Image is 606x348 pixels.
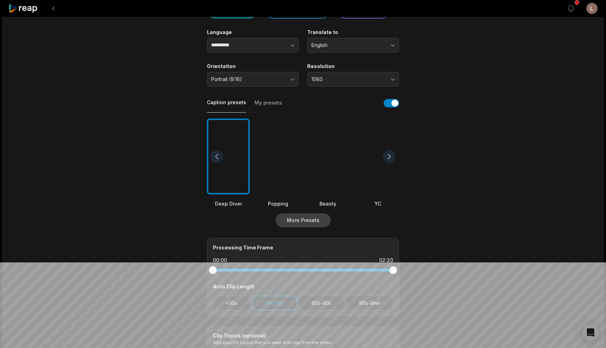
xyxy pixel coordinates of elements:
div: Processing Time Frame [213,244,393,251]
label: Translate to [307,29,399,35]
button: My presets [255,99,282,113]
div: Deep Diver [207,200,250,207]
div: Beasty [307,200,349,207]
div: 02:20 [379,257,393,264]
button: More Presets [276,213,331,227]
div: 00:00 [213,257,227,264]
button: 1080 [307,72,399,87]
label: Orientation [207,63,299,69]
div: Popping [257,200,299,207]
button: Portrait (9:16) [207,72,299,87]
button: English [307,38,399,53]
span: English [311,42,385,48]
div: YC [356,200,399,207]
label: Language [207,29,299,35]
div: Open Intercom Messenger [582,324,599,341]
button: Caption presets [207,99,246,113]
span: Portrait (9:16) [211,76,285,82]
span: 1080 [311,76,385,82]
label: Resolution [307,63,399,69]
